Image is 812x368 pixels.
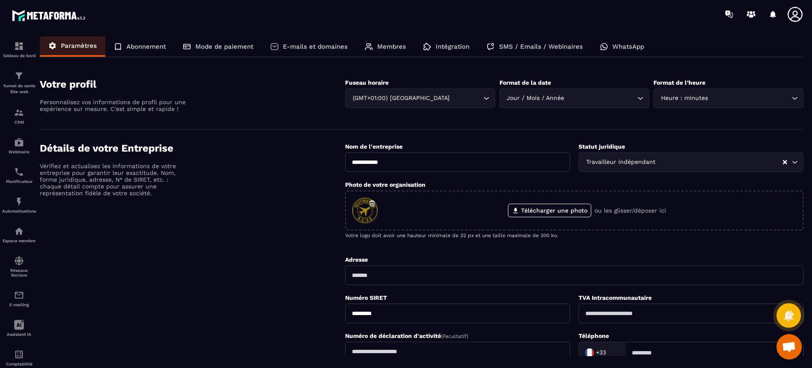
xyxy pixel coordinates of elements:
[612,43,644,50] p: WhatsApp
[657,158,782,167] input: Search for option
[2,332,36,337] p: Assistant IA
[14,256,24,266] img: social-network
[2,179,36,184] p: Planificateur
[345,79,389,86] label: Fuseau horaire
[608,346,616,359] input: Search for option
[2,53,36,58] p: Tableau de bord
[2,83,36,95] p: Tunnel de vente Site web
[579,294,652,301] label: TVA Intracommunautaire
[2,209,36,213] p: Automatisations
[2,238,36,243] p: Espace membre
[14,71,24,81] img: formation
[14,137,24,147] img: automations
[579,332,609,339] label: Téléphone
[345,232,804,238] p: Votre logo doit avoir une hauteur minimale de 32 px et une taille maximale de 300 ko.
[14,41,24,51] img: formation
[12,8,88,23] img: logo
[377,43,406,50] p: Membres
[14,108,24,118] img: formation
[2,313,36,343] a: Assistant IA
[581,344,598,361] img: Country Flag
[2,220,36,249] a: automationsautomationsEspace membre
[351,94,451,103] span: (GMT+01:00) [GEOGRAPHIC_DATA]
[659,94,710,103] span: Heure : minutes
[14,349,24,360] img: accountant
[579,152,804,172] div: Search for option
[14,167,24,177] img: scheduler
[2,160,36,190] a: schedulerschedulerPlanificateur
[505,94,566,103] span: Jour / Mois / Année
[2,120,36,125] p: CRM
[126,43,166,50] p: Abonnement
[345,143,403,150] label: Nom de l'entreprise
[2,249,36,284] a: social-networksocial-networkRéseaux Sociaux
[566,94,636,103] input: Search for option
[2,149,36,154] p: Webinaire
[776,334,802,360] div: Ouvrir le chat
[584,158,657,167] span: Travailleur indépendant
[345,294,387,301] label: Numéro SIRET
[499,89,650,108] div: Search for option
[508,204,591,217] label: Télécharger une photo
[14,196,24,207] img: automations
[499,43,583,50] p: SMS / Emails / Webinaires
[2,302,36,307] p: E-mailing
[2,131,36,160] a: automationsautomationsWebinaire
[441,333,468,339] span: (Facultatif)
[2,101,36,131] a: formationformationCRM
[783,159,787,166] button: Clear Selected
[451,94,481,103] input: Search for option
[579,143,625,150] label: Statut juridique
[345,256,368,263] label: Adresse
[2,268,36,277] p: Réseaux Sociaux
[195,43,253,50] p: Mode de paiement
[653,89,804,108] div: Search for option
[436,43,469,50] p: Intégration
[14,226,24,236] img: automations
[345,89,495,108] div: Search for option
[2,284,36,313] a: emailemailE-mailing
[653,79,705,86] label: Format de l’heure
[2,362,36,366] p: Comptabilité
[596,349,606,357] span: +33
[14,290,24,300] img: email
[499,79,551,86] label: Format de la date
[283,43,348,50] p: E-mails et domaines
[345,181,425,188] label: Photo de votre organisation
[595,207,666,214] p: ou les glisser/déposer ici
[40,142,345,154] h4: Détails de votre Entreprise
[710,94,790,103] input: Search for option
[2,190,36,220] a: automationsautomationsAutomatisations
[345,332,468,339] label: Numéro de déclaration d'activité
[40,163,188,196] p: Vérifiez et actualisez les informations de votre entreprise pour garantir leur exactitude. Nom, f...
[2,35,36,64] a: formationformationTableau de bord
[40,78,345,90] h4: Votre profil
[40,99,188,112] p: Personnalisez vos informations de profil pour une expérience sur mesure. C'est simple et rapide !
[61,42,97,50] p: Paramètres
[579,342,625,364] div: Search for option
[2,64,36,101] a: formationformationTunnel de vente Site web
